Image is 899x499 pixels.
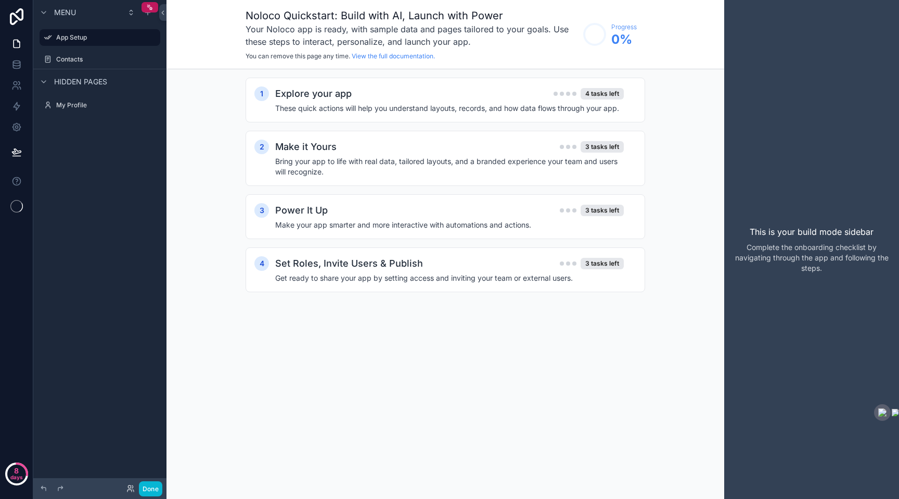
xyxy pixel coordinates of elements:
[56,33,154,42] label: App Setup
[733,242,891,273] p: Complete the onboarding checklist by navigating through the app and following the steps.
[246,23,578,48] h3: Your Noloco app is ready, with sample data and pages tailored to your goals. Use these steps to i...
[40,97,160,114] a: My Profile
[352,52,435,60] a: View the full documentation.
[246,52,350,60] span: You can remove this page any time.
[139,481,162,496] button: Done
[56,101,158,109] label: My Profile
[56,55,158,64] label: Contacts
[611,31,637,48] span: 0 %
[246,8,578,23] h1: Noloco Quickstart: Build with AI, Launch with Power
[40,51,160,68] a: Contacts
[54,7,76,18] span: Menu
[54,77,107,87] span: Hidden pages
[750,226,874,238] p: This is your build mode sidebar
[10,470,23,484] p: days
[40,29,160,46] a: App Setup
[14,466,19,476] p: 8
[611,23,637,31] span: Progress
